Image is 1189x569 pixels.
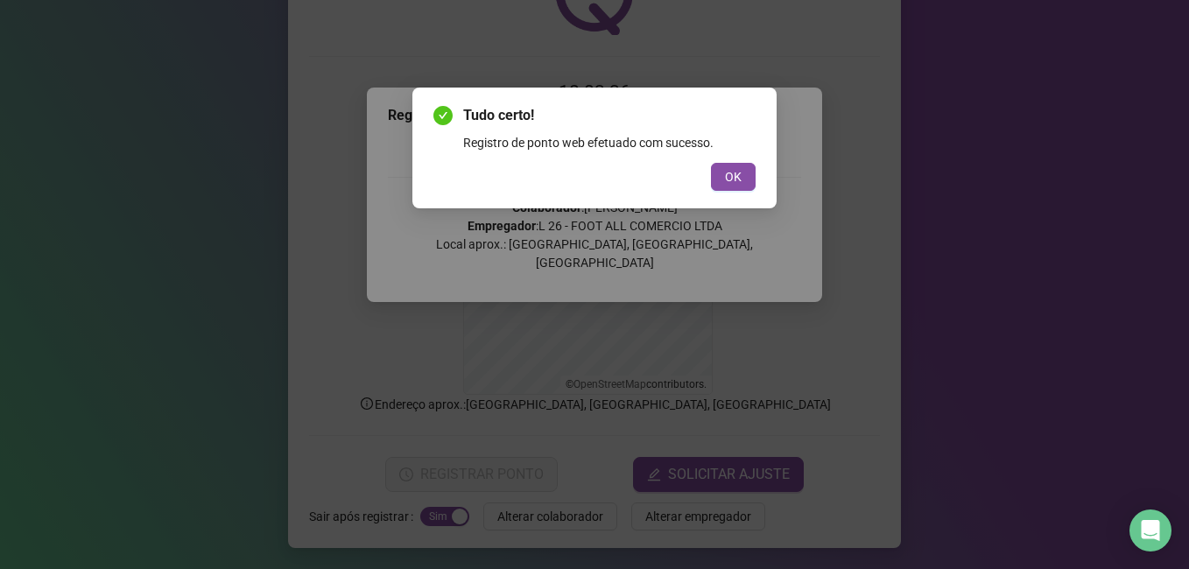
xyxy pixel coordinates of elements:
[463,133,756,152] div: Registro de ponto web efetuado com sucesso.
[433,106,453,125] span: check-circle
[725,167,742,186] span: OK
[1129,509,1171,551] div: Open Intercom Messenger
[711,163,756,191] button: OK
[463,105,756,126] span: Tudo certo!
